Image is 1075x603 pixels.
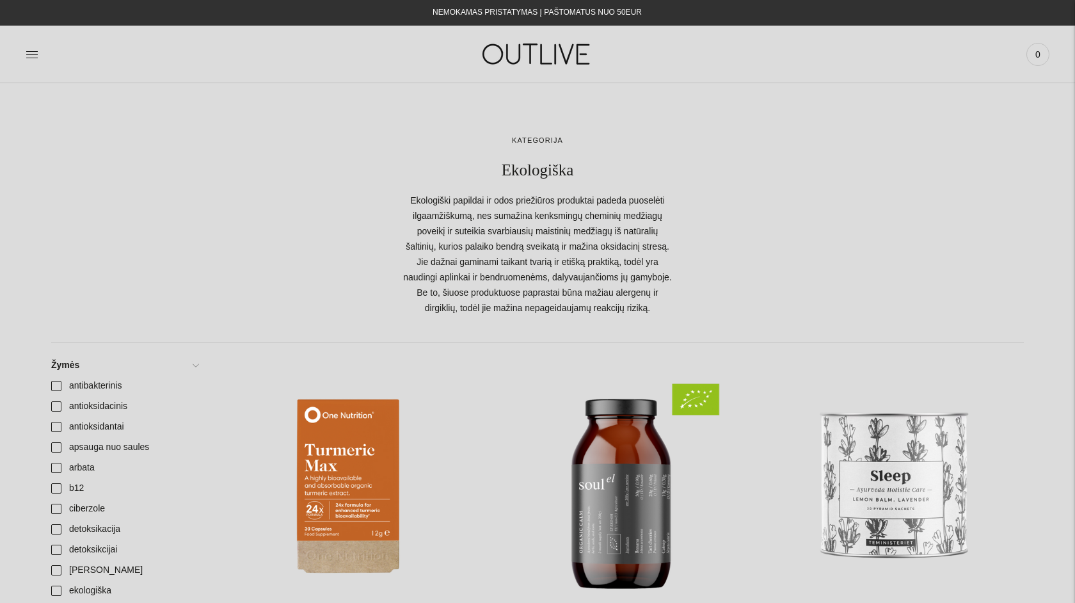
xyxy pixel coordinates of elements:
div: NEMOKAMAS PRISTATYMAS Į PAŠTOMATUS NUO 50EUR [433,5,642,20]
a: antibakterinis [44,376,205,396]
a: detoksikacija [44,519,205,540]
a: b12 [44,478,205,499]
a: [PERSON_NAME] [44,560,205,581]
a: apsauga nuo saules [44,437,205,458]
a: Žymės [44,355,205,376]
img: OUTLIVE [458,32,617,76]
a: 0 [1026,40,1049,68]
a: antioksidacinis [44,396,205,417]
a: detoksikcijai [44,540,205,560]
a: ekologiška [44,581,205,601]
span: 0 [1029,45,1047,63]
a: arbata [44,458,205,478]
a: ciberzole [44,499,205,519]
a: antioksidantai [44,417,205,437]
